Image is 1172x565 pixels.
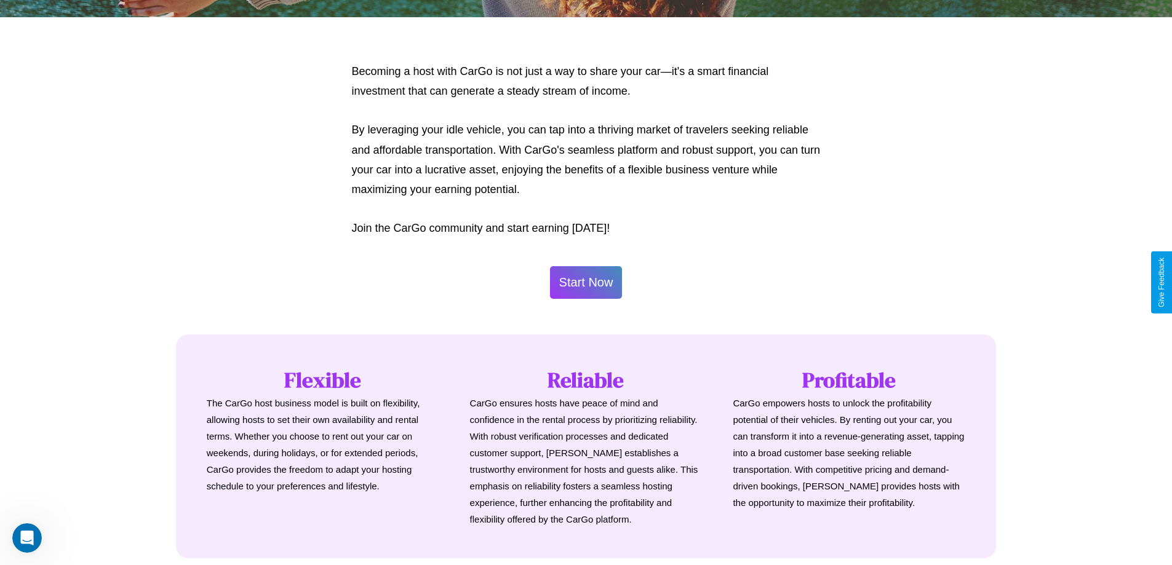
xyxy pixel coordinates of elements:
p: CarGo ensures hosts have peace of mind and confidence in the rental process by prioritizing relia... [470,395,703,527]
p: Join the CarGo community and start earning [DATE]! [352,218,821,238]
p: Becoming a host with CarGo is not just a way to share your car—it's a smart financial investment ... [352,61,821,101]
button: Start Now [550,266,623,299]
h1: Flexible [207,365,439,395]
div: Give Feedback [1157,258,1166,307]
h1: Reliable [470,365,703,395]
p: CarGo empowers hosts to unlock the profitability potential of their vehicles. By renting out your... [733,395,965,511]
h1: Profitable [733,365,965,395]
p: The CarGo host business model is built on flexibility, allowing hosts to set their own availabili... [207,395,439,494]
p: By leveraging your idle vehicle, you can tap into a thriving market of travelers seeking reliable... [352,120,821,200]
iframe: Intercom live chat [12,523,42,553]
